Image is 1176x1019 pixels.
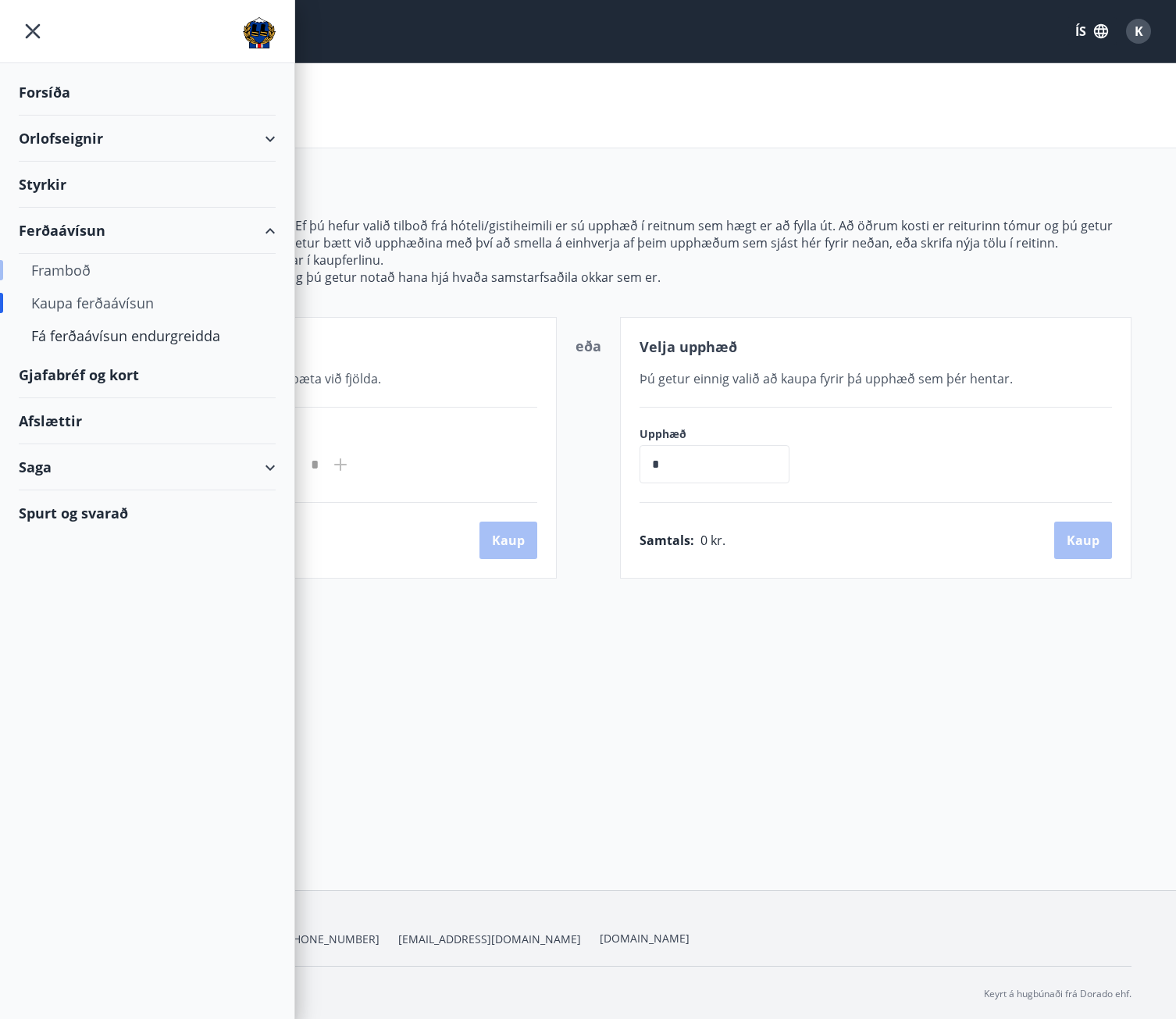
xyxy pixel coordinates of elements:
[45,269,1131,286] p: Mundu að ferðaávísunin rennur aldrei út og þú getur notað hana hjá hvaða samstarfsaðila okkar sem...
[576,337,601,355] span: eða
[19,352,276,398] div: Gjafabréf og kort
[243,17,276,48] img: union_logo
[19,17,47,45] button: menu
[45,217,1131,251] p: Hér getur þú valið upphæð ávísunarinnar. Ef þú hefur valið tilboð frá hóteli/gistiheimili er sú u...
[19,208,276,254] div: Ferðaávísun
[31,319,263,352] div: Fá ferðaávísun endurgreidda
[640,337,737,356] span: Velja upphæð
[640,426,805,442] label: Upphæð
[640,370,1013,387] span: Þú getur einnig valið að kaupa fyrir þá upphæð sem þér hentar.
[19,444,276,490] div: Saga
[19,398,276,444] div: Afslættir
[1067,17,1117,45] button: ÍS
[600,931,690,946] a: [DOMAIN_NAME]
[31,254,263,287] div: Framboð
[398,932,581,947] span: [EMAIL_ADDRESS][DOMAIN_NAME]
[19,69,276,116] div: Forsíða
[1135,23,1143,40] span: K
[45,251,1131,269] p: Athugaðu að niðurgreiðslan bætist við síðar í kaupferlinu.
[640,532,694,549] span: Samtals :
[283,932,380,947] span: [PHONE_NUMBER]
[19,490,276,536] div: Spurt og svarað
[31,287,263,319] div: Kaupa ferðaávísun
[19,162,276,208] div: Styrkir
[1120,12,1157,50] button: K
[700,532,725,549] span: 0 kr.
[984,987,1131,1001] p: Keyrt á hugbúnaði frá Dorado ehf.
[19,116,276,162] div: Orlofseignir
